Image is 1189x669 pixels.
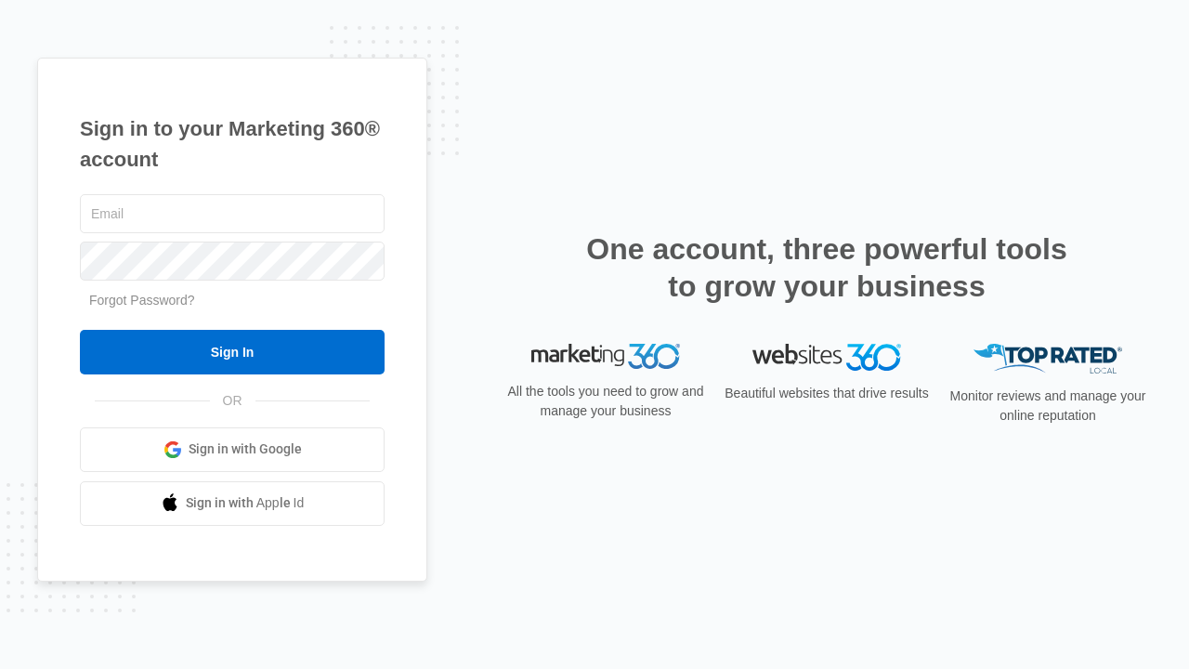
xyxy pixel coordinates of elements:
[80,330,385,374] input: Sign In
[531,344,680,370] img: Marketing 360
[80,194,385,233] input: Email
[944,387,1152,426] p: Monitor reviews and manage your online reputation
[80,481,385,526] a: Sign in with Apple Id
[581,230,1073,305] h2: One account, three powerful tools to grow your business
[80,427,385,472] a: Sign in with Google
[89,293,195,308] a: Forgot Password?
[189,439,302,459] span: Sign in with Google
[723,384,931,403] p: Beautiful websites that drive results
[186,493,305,513] span: Sign in with Apple Id
[210,391,255,411] span: OR
[973,344,1122,374] img: Top Rated Local
[752,344,901,371] img: Websites 360
[80,113,385,175] h1: Sign in to your Marketing 360® account
[502,382,710,421] p: All the tools you need to grow and manage your business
